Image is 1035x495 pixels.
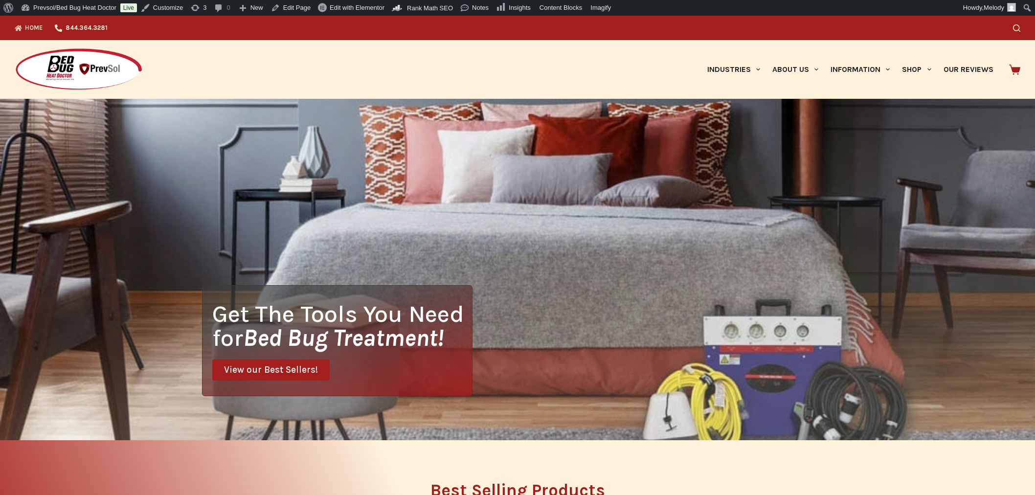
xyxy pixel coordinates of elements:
span: Rank Math SEO [407,4,453,12]
nav: Top Menu [15,16,113,40]
button: Search [1013,24,1020,32]
a: Live [120,3,137,12]
a: View our Best Sellers! [212,360,330,381]
span: Melody [984,4,1004,11]
span: Edit with Elementor [330,4,384,11]
i: Bed Bug Treatment! [243,324,444,352]
a: Home [15,16,49,40]
a: 844.364.3281 [49,16,113,40]
a: About Us [766,40,824,99]
a: Shop [896,40,937,99]
a: Information [825,40,896,99]
span: View our Best Sellers! [224,365,318,375]
a: Our Reviews [937,40,999,99]
img: Prevsol/Bed Bug Heat Doctor [15,48,143,91]
a: Industries [701,40,766,99]
nav: Primary [701,40,999,99]
h1: Get The Tools You Need for [212,302,472,350]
